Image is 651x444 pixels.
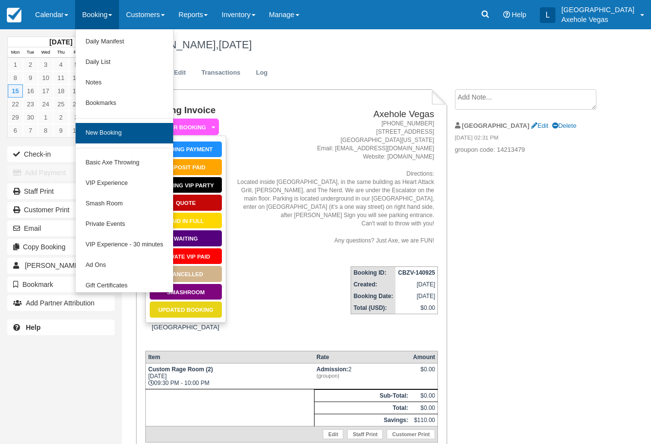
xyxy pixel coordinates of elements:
a: 2 [53,111,68,124]
a: 11 [53,71,68,84]
a: 15 [8,84,23,98]
a: Pending VIP Party [149,177,222,194]
span: [PERSON_NAME] [25,262,81,269]
h2: Axehole Vegas [234,109,434,120]
a: 5 [69,58,84,71]
th: Wed [38,47,53,58]
img: checkfront-main-nav-mini-logo.png [7,8,21,22]
em: [DATE] 02:31 PM [455,134,603,144]
a: 9 [23,71,38,84]
a: 23 [23,98,38,111]
strong: CBZV-140925 [398,269,435,276]
a: 10 [38,71,53,84]
a: Customer Print [387,429,435,439]
a: Deposit Paid [149,159,222,176]
a: 6 [8,124,23,137]
a: Staff Print [347,429,383,439]
a: 29 [8,111,23,124]
th: Tue [23,47,38,58]
a: 18 [53,84,68,98]
a: 25 [53,98,68,111]
a: Private Events [76,214,173,235]
a: Basic Axe Throwing [76,153,173,173]
a: 7 [23,124,38,137]
a: VIP Experience [76,173,173,194]
a: 8 [8,71,23,84]
p: groupon code: 14213479 [455,145,603,155]
a: Notes [76,73,173,93]
a: Edit [531,122,548,129]
a: 3 [38,58,53,71]
p: Axehole Vegas [561,15,634,24]
a: Private VIP Paid [149,248,222,265]
td: $110.00 [411,414,438,426]
a: 16 [23,84,38,98]
a: Smash Room [76,194,173,214]
em: (groupon) [316,373,408,379]
button: Copy Booking [7,239,115,255]
h1: [PERSON_NAME], [129,39,603,51]
a: 17 [38,84,53,98]
th: Sub-Total: [314,390,411,402]
a: Cancelled [149,265,222,283]
a: Pending Payment [149,141,222,158]
a: Edit [323,429,343,439]
a: Waiting [149,230,222,247]
th: Item [145,351,314,363]
strong: Custom Rage Room (2) [148,366,213,373]
th: Created: [351,279,395,290]
a: Delete [552,122,576,129]
a: New Booking [76,123,173,143]
a: Ad Ons [76,255,173,276]
span: [DATE] [218,39,252,51]
th: Amount [411,351,438,363]
td: [DATE] [395,279,438,290]
button: Bookmark [7,277,115,292]
a: Edit [167,63,193,82]
a: 8 [38,124,53,137]
th: Total (USD): [351,302,395,314]
a: VIP Experience - 30 minutes [76,235,173,255]
a: [PERSON_NAME] 1 [7,258,115,273]
span: Help [512,11,527,19]
a: 2 [23,58,38,71]
th: Total: [314,402,411,414]
th: Thu [53,47,68,58]
td: [DATE] [395,290,438,302]
em: Voucher Booking [146,119,219,136]
a: Log [249,63,275,82]
th: Mon [8,47,23,58]
a: 26 [69,98,84,111]
a: 10 [69,124,84,137]
th: Fri [69,47,84,58]
a: 24 [38,98,53,111]
a: Customer Print [7,202,115,218]
a: 1 [38,111,53,124]
i: Help [503,11,510,18]
ul: Booking [75,29,173,293]
strong: Admission [316,366,348,373]
a: 30 [23,111,38,124]
a: Transactions [194,63,248,82]
a: Paid in Full [149,212,222,229]
a: 22 [8,98,23,111]
a: Voucher Booking [145,118,216,136]
th: Booking ID: [351,266,395,279]
a: Gift Certificates [76,276,173,296]
a: 1 [8,58,23,71]
a: Quote [149,194,222,211]
a: Help [7,320,115,335]
button: Add Payment [7,165,115,181]
div: L [540,7,555,23]
td: [DATE] 09:30 PM - 10:00 PM [145,363,314,389]
th: Booking Date: [351,290,395,302]
a: Smashroom [149,283,222,301]
a: Daily List [76,52,173,73]
a: 9 [53,124,68,137]
a: Daily Manifest [76,32,173,52]
td: 2 [314,363,411,389]
b: Help [26,323,40,331]
a: 19 [69,84,84,98]
th: Rate [314,351,411,363]
td: $0.00 [411,390,438,402]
